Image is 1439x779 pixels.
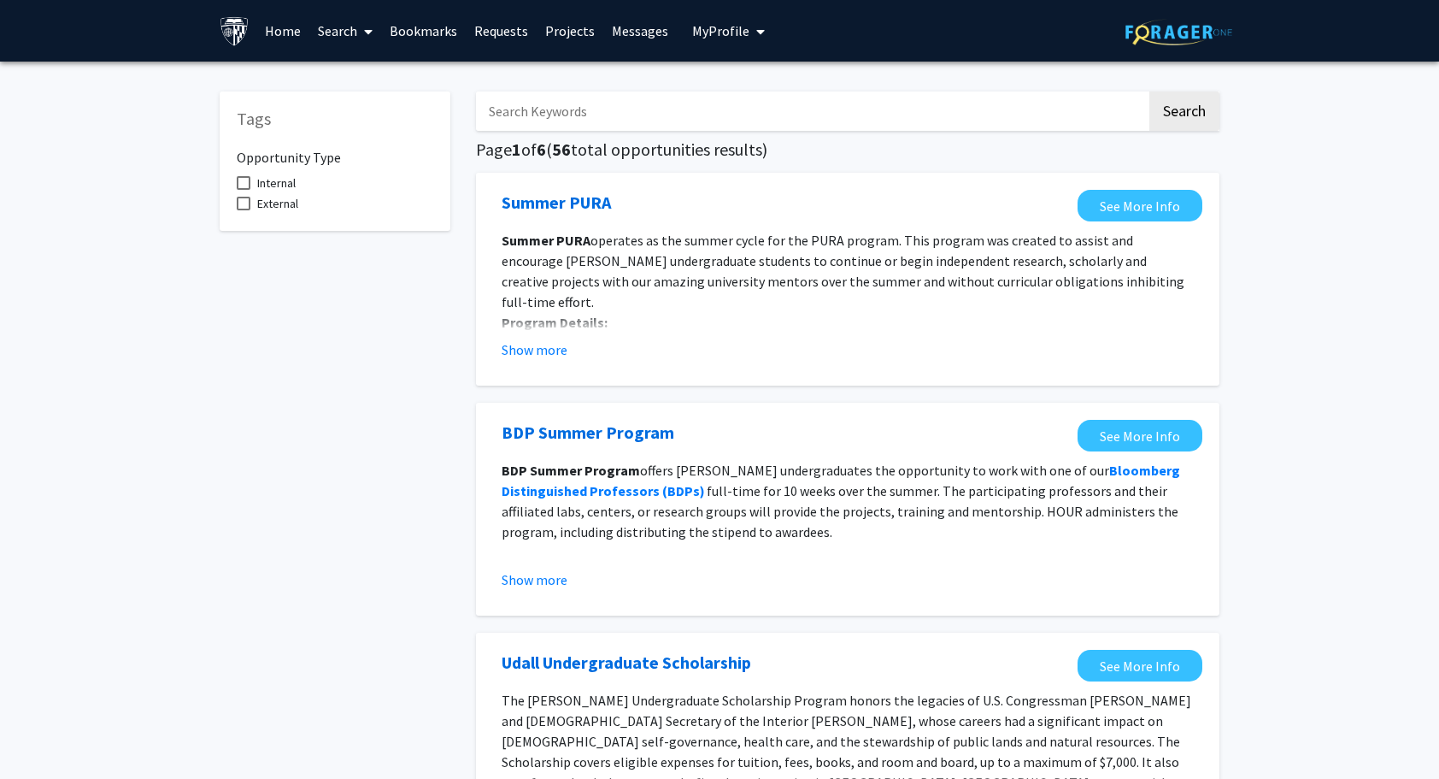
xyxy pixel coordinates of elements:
a: Opens in a new tab [1078,650,1202,682]
h6: Opportunity Type [237,136,433,166]
span: Internal [257,173,296,193]
a: Opens in a new tab [1078,420,1202,451]
span: 6 [537,139,546,160]
span: My Profile [692,22,749,39]
a: Opens in a new tab [1078,190,1202,221]
strong: Summer PURA [502,232,590,249]
span: 1 [512,139,521,160]
a: Opens in a new tab [502,190,611,215]
a: Home [256,1,309,61]
img: ForagerOne Logo [1125,19,1232,45]
a: Search [309,1,381,61]
p: offers [PERSON_NAME] undergraduates the opportunity to work with one of our full-time for 10 week... [502,460,1194,542]
a: Bookmarks [381,1,466,61]
span: operates as the summer cycle for the PURA program. This program was created to assist and encoura... [502,232,1184,310]
iframe: Chat [13,702,73,766]
img: Johns Hopkins University Logo [220,16,250,46]
a: Opens in a new tab [502,420,674,446]
span: External [257,193,298,214]
a: Requests [466,1,537,61]
h5: Page of ( total opportunities results) [476,139,1219,160]
button: Show more [502,569,567,590]
a: Projects [537,1,603,61]
a: Opens in a new tab [502,650,751,676]
strong: Program Details: [502,314,608,331]
h5: Tags [237,109,433,129]
input: Search Keywords [476,91,1147,131]
button: Search [1149,91,1219,131]
span: 56 [552,139,571,160]
a: Messages [603,1,677,61]
button: Show more [502,339,567,360]
strong: BDP Summer Program [502,462,640,479]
